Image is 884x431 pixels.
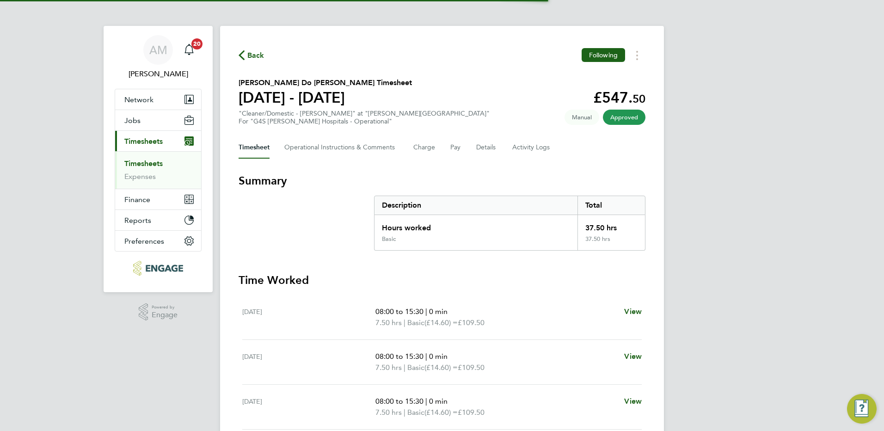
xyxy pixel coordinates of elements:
button: Operational Instructions & Comments [284,136,399,159]
span: | [404,318,405,327]
span: 50 [632,92,645,105]
a: Timesheets [124,159,163,168]
div: 37.50 hrs [577,215,645,235]
span: Following [589,51,618,59]
span: Basic [407,362,424,373]
button: Back [239,49,264,61]
button: Timesheets [115,131,201,151]
div: [DATE] [242,396,375,418]
div: "Cleaner/Domestic - [PERSON_NAME]" at "[PERSON_NAME][GEOGRAPHIC_DATA]" [239,110,490,125]
div: Basic [382,235,396,243]
span: (£14.60) = [424,363,458,372]
a: View [624,306,642,317]
span: AM [149,44,167,56]
span: Basic [407,407,424,418]
span: 08:00 to 15:30 [375,397,424,406]
a: Expenses [124,172,156,181]
a: View [624,351,642,362]
button: Pay [450,136,461,159]
div: 37.50 hrs [577,235,645,250]
span: 7.50 hrs [375,363,402,372]
h3: Summary [239,173,645,188]
span: 0 min [429,352,448,361]
span: View [624,352,642,361]
a: 20 [180,35,198,65]
div: [DATE] [242,351,375,373]
span: (£14.60) = [424,408,458,417]
span: | [404,363,405,372]
a: Go to home page [115,261,202,276]
span: This timesheet was manually created. [565,110,599,125]
button: Timesheet [239,136,270,159]
button: Charge [413,136,436,159]
span: 7.50 hrs [375,318,402,327]
button: Jobs [115,110,201,130]
span: Jobs [124,116,141,125]
nav: Main navigation [104,26,213,292]
div: Hours worked [374,215,577,235]
div: Summary [374,196,645,251]
span: View [624,397,642,406]
span: 7.50 hrs [375,408,402,417]
div: For "G4S [PERSON_NAME] Hospitals - Operational" [239,117,490,125]
div: Total [577,196,645,215]
span: 0 min [429,397,448,406]
button: Following [582,48,625,62]
h3: Time Worked [239,273,645,288]
span: Timesheets [124,137,163,146]
span: 08:00 to 15:30 [375,352,424,361]
span: 0 min [429,307,448,316]
button: Details [476,136,497,159]
img: rec-solutions-logo-retina.png [133,261,183,276]
span: Engage [152,311,178,319]
h2: [PERSON_NAME] Do [PERSON_NAME] Timesheet [239,77,412,88]
span: 08:00 to 15:30 [375,307,424,316]
a: AM[PERSON_NAME] [115,35,202,80]
button: Reports [115,210,201,230]
span: | [425,397,427,406]
span: Finance [124,195,150,204]
a: Powered byEngage [139,303,178,321]
app-decimal: £547. [593,89,645,106]
span: £109.50 [458,363,485,372]
button: Engage Resource Center [847,394,877,424]
span: Back [247,50,264,61]
span: (£14.60) = [424,318,458,327]
span: Basic [407,317,424,328]
button: Activity Logs [512,136,551,159]
span: | [425,307,427,316]
span: Network [124,95,153,104]
span: £109.50 [458,408,485,417]
button: Network [115,89,201,110]
a: View [624,396,642,407]
button: Timesheets Menu [629,48,645,62]
span: View [624,307,642,316]
span: | [404,408,405,417]
span: Reports [124,216,151,225]
span: This timesheet has been approved. [603,110,645,125]
span: £109.50 [458,318,485,327]
span: Powered by [152,303,178,311]
div: Timesheets [115,151,201,189]
div: [DATE] [242,306,375,328]
div: Description [374,196,577,215]
button: Finance [115,189,201,209]
span: 20 [191,38,203,49]
span: Allyx Miller [115,68,202,80]
span: | [425,352,427,361]
h1: [DATE] - [DATE] [239,88,412,107]
span: Preferences [124,237,164,246]
button: Preferences [115,231,201,251]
